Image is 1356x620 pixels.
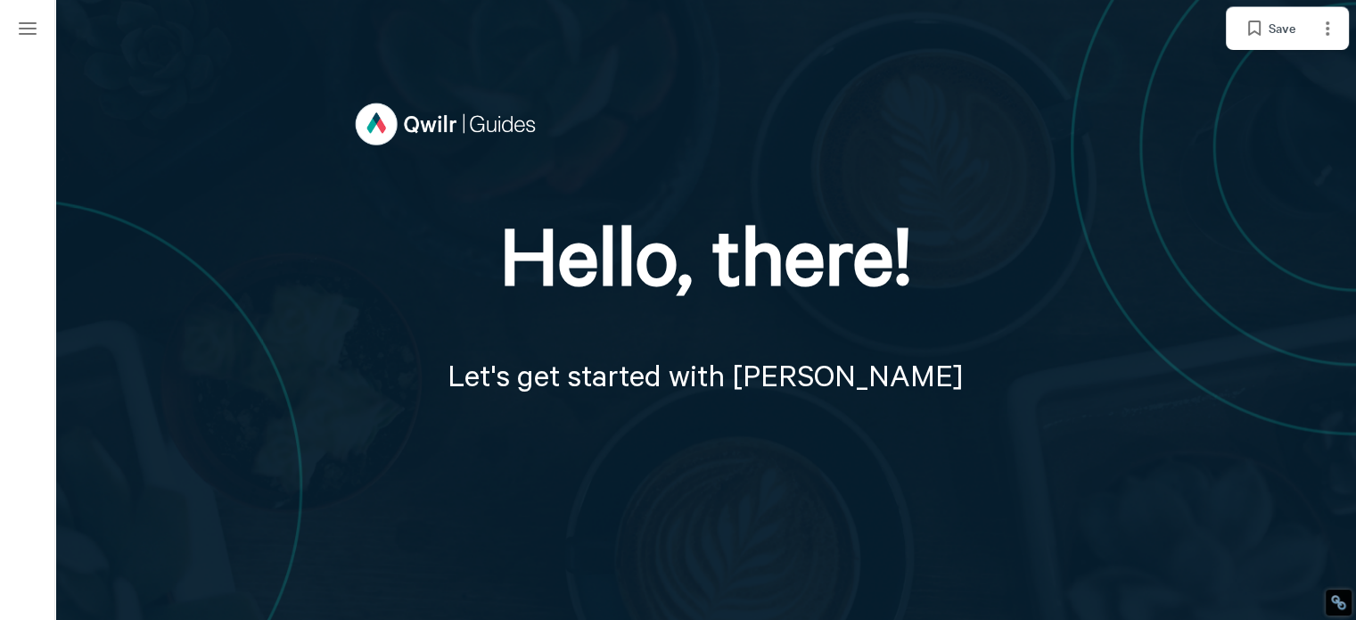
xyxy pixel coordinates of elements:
[1269,18,1295,39] span: Save
[500,218,912,307] span: Hello, there!
[676,458,736,502] img: vfZcFgb7BXbWYv4rtgm_kdEgtg3DahVnjkEGDg.gif
[347,97,544,151] img: uWK3_WmZEJoYHYO1k8tKqGfNNbUm3OKZKJvxyg.png
[1229,11,1310,46] button: Save
[1330,594,1347,611] div: Restore Info Box &#10;&#10;NoFollow Info:&#10; META-Robots NoFollow: &#09;true&#10; META-Robots N...
[347,334,1064,413] h2: Let's get started with [PERSON_NAME]
[1310,11,1345,46] button: Page options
